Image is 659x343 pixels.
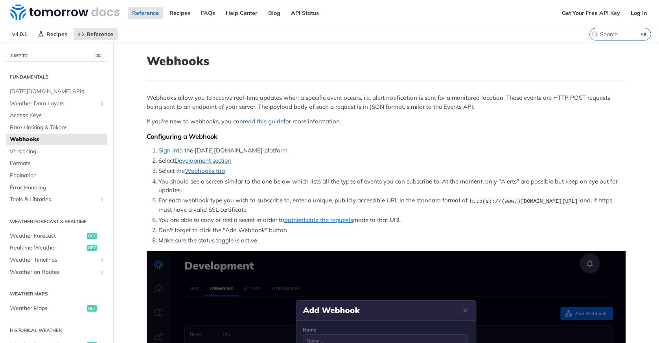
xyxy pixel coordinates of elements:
[147,54,626,68] h1: Webhooks
[6,218,107,225] h2: Weather Forecast & realtime
[158,196,626,214] li: For each webhook type you wish to subscribe to, enter a unique, publicly accessible URL in the st...
[10,256,97,264] span: Weather Timelines
[6,86,107,97] a: [DATE][DOMAIN_NAME] APIs
[158,147,177,154] a: Sign in
[626,7,651,19] a: Log In
[6,303,107,314] a: Weather Mapsget
[158,216,626,225] li: You are able to copy or rest a secret in order to made to that URL
[6,327,107,334] h2: Historical Weather
[6,266,107,278] a: Weather on RoutesShow subpages for Weather on Routes
[6,254,107,266] a: Weather TimelinesShow subpages for Weather Timelines
[99,101,105,107] button: Show subpages for Weather Data Layers
[6,170,107,182] a: Pagination
[6,134,107,145] a: Webhooks
[99,269,105,275] button: Show subpages for Weather on Routes
[158,177,626,195] li: You should see a screen similar to the one below which lists all the types of events you can subs...
[6,73,107,81] h2: Fundamentals
[221,7,262,19] a: Help Center
[87,233,97,239] span: get
[10,136,105,143] span: Webhooks
[46,31,67,38] span: Recipes
[10,244,85,252] span: Realtime Weather
[33,28,72,40] a: Recipes
[10,304,85,312] span: Weather Maps
[10,268,97,276] span: Weather on Routes
[243,117,283,125] a: read this guide
[165,7,195,19] a: Recipes
[6,230,107,242] a: Weather Forecastget
[158,146,626,155] li: to the [DATE][DOMAIN_NAME] platform
[469,198,578,204] span: http(s)://(www.)[DOMAIN_NAME][URL]
[6,110,107,121] a: Access Keys
[10,100,97,108] span: Weather Data Layers
[8,28,31,40] span: v4.0.1
[99,196,105,203] button: Show subpages for Tools & Libraries
[10,172,105,180] span: Pagination
[6,158,107,169] a: Formats
[185,167,225,174] a: Webhooks tab
[10,88,105,95] span: [DATE][DOMAIN_NAME] APIs
[10,160,105,167] span: Formats
[6,146,107,158] a: Versioning
[99,257,105,263] button: Show subpages for Weather Timelines
[128,7,163,19] a: Reference
[639,30,649,38] kbd: ⌘K
[558,7,624,19] a: Get Your Free API Key
[6,194,107,205] a: Tools & LibrariesShow subpages for Tools & Libraries
[6,290,107,297] h2: Weather Maps
[158,226,626,235] li: Don't forget to click the "Add Webhook" button
[10,112,105,119] span: Access Keys
[87,245,97,251] span: get
[10,184,105,192] span: Error Handling
[87,305,97,312] span: get
[6,122,107,134] a: Rate Limiting & Tokens
[6,242,107,254] a: Realtime Weatherget
[10,232,85,240] span: Weather Forecast
[158,236,626,245] li: Make sure the status toggle is active
[6,182,107,194] a: Error Handling
[158,156,626,165] li: Select
[87,31,113,38] span: Reference
[6,50,107,62] button: JUMP TO⌘/
[10,124,105,132] span: Rate Limiting & Tokens
[264,7,285,19] a: Blog
[284,216,353,224] a: authenticate the requests
[147,132,626,140] div: Configuring a Webhook
[158,167,626,176] li: Select the
[147,117,626,126] p: If you're new to webhooks, you can for more information.
[74,28,118,40] a: Reference
[94,53,103,59] span: ⌘/
[10,4,120,20] img: Tomorrow.io Weather API Docs
[592,31,598,37] svg: Search
[287,7,323,19] a: API Status
[10,148,105,156] span: Versioning
[197,7,219,19] a: FAQs
[175,157,232,164] a: Development section
[10,196,97,204] span: Tools & Libraries
[147,94,626,111] p: Webhooks allow you to receive real-time updates when a specific event occurs, i.e. alert notifica...
[6,98,107,110] a: Weather Data LayersShow subpages for Weather Data Layers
